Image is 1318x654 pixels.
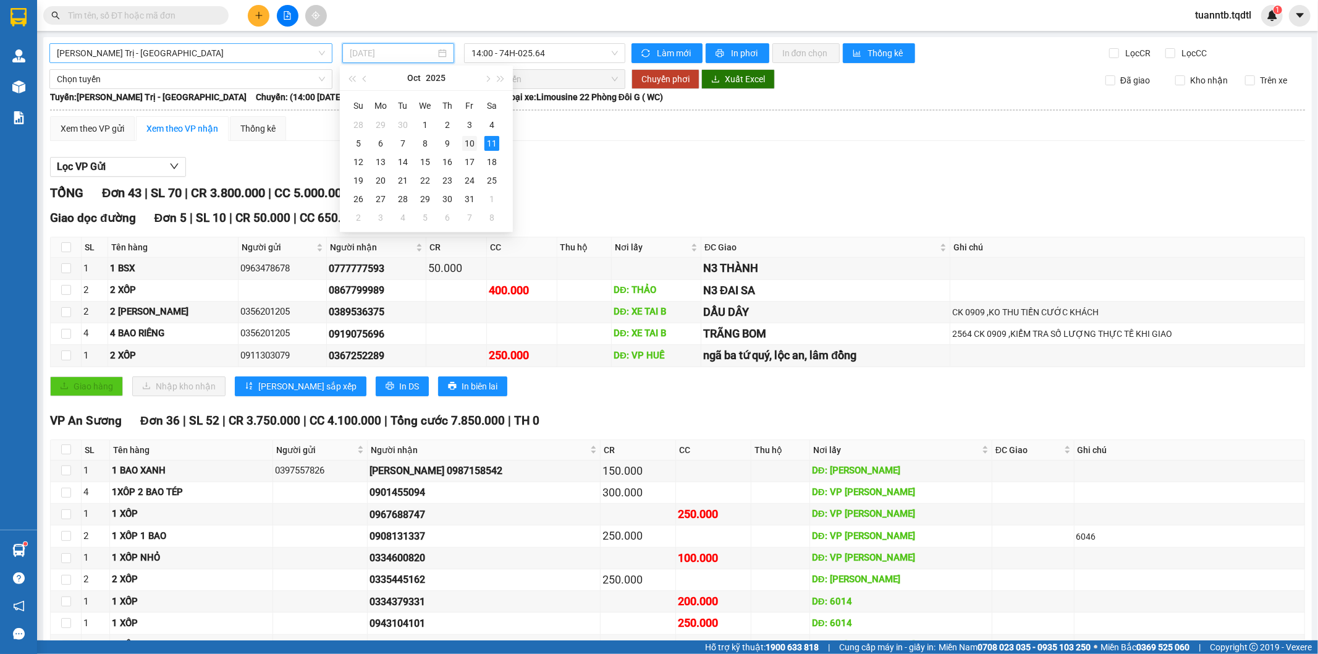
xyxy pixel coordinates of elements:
[222,414,226,428] span: |
[414,134,436,153] td: 2025-10-08
[484,136,499,151] div: 11
[703,304,948,321] div: DẦU DÂY
[370,153,392,171] td: 2025-10-13
[772,43,840,63] button: In đơn chọn
[484,192,499,206] div: 1
[370,96,392,116] th: Mo
[305,5,327,27] button: aim
[418,192,433,206] div: 29
[395,210,410,225] div: 4
[268,185,271,200] span: |
[448,381,457,391] span: printer
[351,192,366,206] div: 26
[505,90,663,104] span: Loại xe: Limousine 22 Phòng Đôi G ( WC)
[373,136,388,151] div: 6
[386,381,394,391] span: printer
[614,305,699,320] div: DĐ: XE TAI B
[145,185,148,200] span: |
[395,117,410,132] div: 30
[350,46,436,60] input: 11/10/2025
[145,11,231,25] div: VP Huế
[703,282,948,299] div: N3 ĐAI SA
[242,240,313,254] span: Người gửi
[329,326,424,342] div: 0919075696
[11,40,136,55] div: C.Khánh
[185,185,188,200] span: |
[370,171,392,190] td: 2025-10-20
[1115,74,1155,87] span: Đã giao
[657,46,693,60] span: Làm mới
[169,161,179,171] span: down
[1267,10,1278,21] img: icon-new-feature
[50,92,247,102] b: Tuyến: [PERSON_NAME] Trị - [GEOGRAPHIC_DATA]
[458,116,481,134] td: 2025-10-03
[414,208,436,227] td: 2025-11-05
[462,136,477,151] div: 10
[329,304,424,320] div: 0389536375
[82,440,110,461] th: SL
[557,237,612,258] th: Thu hộ
[725,72,765,86] span: Xuất Excel
[1177,46,1209,60] span: Lọc CC
[436,190,458,208] td: 2025-10-30
[392,116,414,134] td: 2025-09-30
[701,69,775,89] button: downloadXuất Excel
[248,5,269,27] button: plus
[12,49,25,62] img: warehouse-icon
[812,638,990,653] div: DĐ: VP [PERSON_NAME]
[812,464,990,478] div: DĐ: [PERSON_NAME]
[240,261,324,276] div: 0963478678
[812,551,990,566] div: DĐ: VP [PERSON_NAME]
[952,305,1303,319] div: CK 0909 ,KO THU TIỀN CƯỚC KHÁCH
[68,9,214,22] input: Tìm tên, số ĐT hoặc mã đơn
[376,376,429,396] button: printerIn DS
[83,529,108,544] div: 2
[471,44,617,62] span: 14:00 - 74H-025.64
[462,173,477,188] div: 24
[50,211,136,225] span: Giao dọc đường
[1275,6,1280,14] span: 1
[440,136,455,151] div: 9
[392,153,414,171] td: 2025-10-14
[414,190,436,208] td: 2025-10-29
[414,171,436,190] td: 2025-10-22
[11,55,136,72] div: 0708011603
[110,440,273,461] th: Tên hàng
[13,600,25,612] span: notification
[275,464,365,478] div: 0397557826
[140,414,180,428] span: Đơn 36
[440,117,455,132] div: 2
[462,155,477,169] div: 17
[614,283,699,298] div: DĐ: THẢO
[440,173,455,188] div: 23
[395,136,410,151] div: 7
[83,485,108,500] div: 4
[1289,5,1311,27] button: caret-down
[392,190,414,208] td: 2025-10-28
[481,190,503,208] td: 2025-11-01
[641,49,652,59] span: sync
[1185,74,1233,87] span: Kho nhận
[351,155,366,169] div: 12
[370,485,598,500] div: 0901455094
[370,463,598,478] div: [PERSON_NAME] 0987158542
[83,283,106,298] div: 2
[154,211,187,225] span: Đơn 5
[704,240,937,254] span: ĐC Giao
[11,8,27,27] img: logo-vxr
[440,155,455,169] div: 16
[489,347,555,364] div: 250.000
[391,414,505,428] span: Tổng cước 7.850.000
[347,190,370,208] td: 2025-10-26
[812,595,990,609] div: DĐ: 6014
[436,153,458,171] td: 2025-10-16
[310,414,381,428] span: CC 4.100.000
[436,134,458,153] td: 2025-10-09
[373,155,388,169] div: 13
[83,638,108,653] div: 2
[678,614,749,632] div: 250.000
[1076,530,1303,543] div: 6046
[676,440,751,461] th: CC
[418,210,433,225] div: 5
[471,70,617,88] span: Chọn chuyến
